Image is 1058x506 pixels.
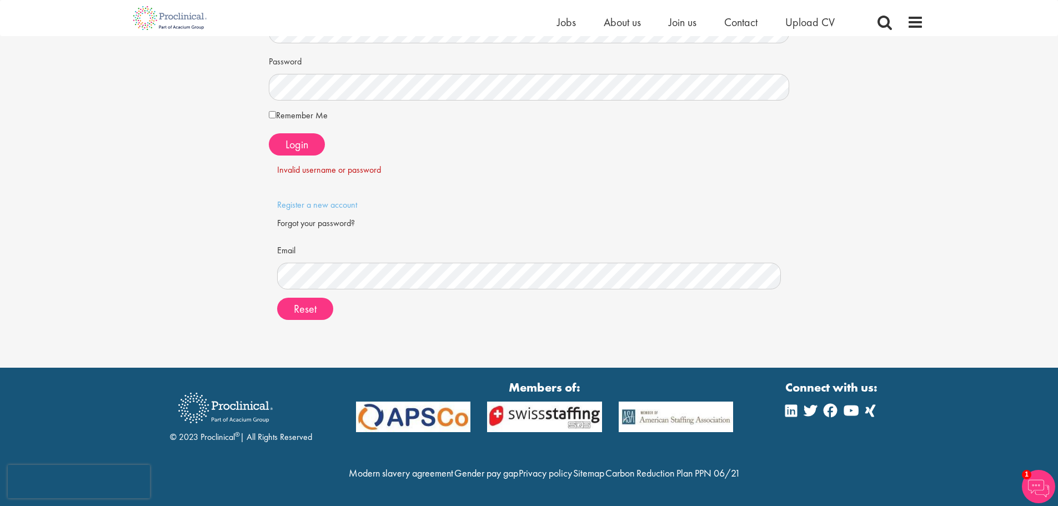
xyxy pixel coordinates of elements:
[277,217,781,230] div: Forgot your password?
[277,199,357,211] a: Register a new account
[8,465,150,498] iframe: reCAPTCHA
[785,379,880,396] strong: Connect with us:
[277,164,781,177] div: Invalid username or password
[519,467,572,479] a: Privacy policy
[604,15,641,29] a: About us
[454,467,518,479] a: Gender pay gap
[348,402,479,432] img: APSCo
[269,111,276,118] input: Remember Me
[170,384,312,444] div: © 2023 Proclinical | All Rights Reserved
[610,402,742,432] img: APSCo
[479,402,610,432] img: APSCo
[269,52,302,68] label: Password
[269,133,325,156] button: Login
[235,430,240,439] sup: ®
[785,15,835,29] a: Upload CV
[349,467,453,479] a: Modern slavery agreement
[724,15,758,29] a: Contact
[294,302,317,316] span: Reset
[277,241,295,257] label: Email
[356,379,734,396] strong: Members of:
[573,467,604,479] a: Sitemap
[269,109,328,122] label: Remember Me
[285,137,308,152] span: Login
[1022,470,1055,503] img: Chatbot
[170,385,281,431] img: Proclinical Recruitment
[1022,470,1031,479] span: 1
[277,298,333,320] button: Reset
[605,467,740,479] a: Carbon Reduction Plan PPN 06/21
[669,15,696,29] a: Join us
[557,15,576,29] a: Jobs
